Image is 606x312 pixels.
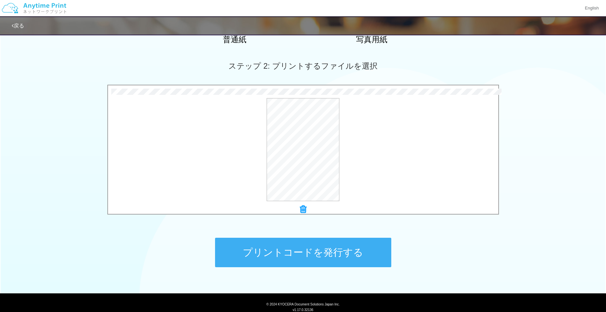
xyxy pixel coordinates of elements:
[178,35,292,44] h2: 普通紙
[12,23,24,28] a: 戻る
[228,61,377,70] span: ステップ 2: プリントするファイルを選択
[293,308,313,312] span: v1.17.0.32136
[266,302,340,306] span: © 2024 KYOCERA Document Solutions Japan Inc.
[315,35,429,44] h2: 写真用紙
[215,238,391,267] button: プリントコードを発行する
